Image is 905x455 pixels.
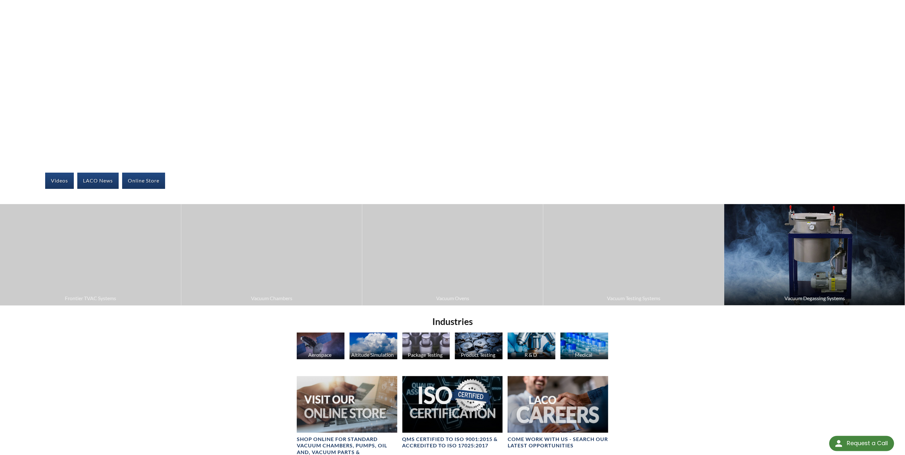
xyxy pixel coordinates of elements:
[560,333,608,359] img: Medication Bottles image
[362,204,543,306] a: Vacuum Ovens
[834,438,844,449] img: round button
[560,333,608,361] a: Medical Medication Bottles image
[181,204,362,306] a: Vacuum Chambers
[45,173,74,189] a: Videos
[294,316,611,327] h2: Industries
[402,333,450,359] img: Perfume Bottles image
[350,333,397,359] img: Altitude Simulation, Clouds
[508,436,608,449] h4: COME WORK WITH US - SEARCH OUR LATEST OPPORTUNITIES
[365,294,540,302] span: Vacuum Ovens
[724,204,905,306] a: Vacuum Degassing Systems
[296,352,344,358] div: Aerospace
[402,376,503,449] a: ISO Certification headerQMS CERTIFIED to ISO 9001:2015 & Accredited to ISO 17025:2017
[297,333,345,359] img: Satellite image
[402,333,450,361] a: Package Testing Perfume Bottles image
[829,436,894,451] div: Request a Call
[3,294,178,302] span: Frontier TVAC Systems
[184,294,359,302] span: Vacuum Chambers
[77,173,119,189] a: LACO News
[349,352,397,358] div: Altitude Simulation
[508,376,608,449] a: Header for LACO Careers OpportunitiesCOME WORK WITH US - SEARCH OUR LATEST OPPORTUNITIES
[297,333,345,361] a: Aerospace Satellite image
[508,333,555,359] img: Microscope image
[847,436,888,451] div: Request a Call
[508,333,555,361] a: R & D Microscope image
[724,204,905,306] img: Degassing System image
[454,352,502,358] div: Product Testing
[122,173,165,189] a: Online Store
[401,352,449,358] div: Package Testing
[546,294,721,302] span: Vacuum Testing Systems
[507,352,555,358] div: R & D
[543,204,724,306] a: Vacuum Testing Systems
[455,333,503,361] a: Product Testing Hard Drives image
[350,333,397,361] a: Altitude Simulation Altitude Simulation, Clouds
[402,436,503,449] h4: QMS CERTIFIED to ISO 9001:2015 & Accredited to ISO 17025:2017
[455,333,503,359] img: Hard Drives image
[727,294,902,302] span: Vacuum Degassing Systems
[560,352,608,358] div: Medical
